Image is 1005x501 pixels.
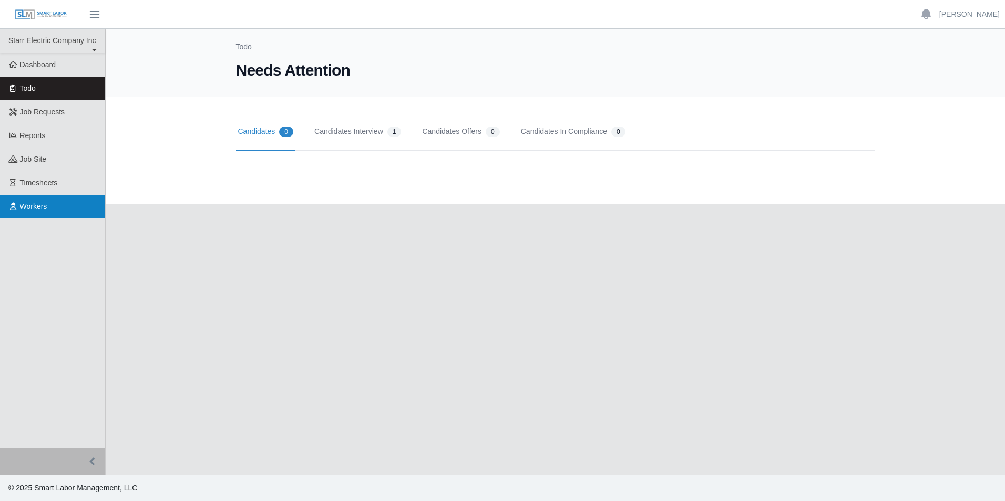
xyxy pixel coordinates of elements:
[387,127,402,137] span: 1
[236,113,875,151] nav: Tabs
[312,113,403,151] a: Candidates Interview
[8,484,137,492] span: © 2025 Smart Labor Management, LLC
[20,202,47,211] span: Workers
[20,179,58,187] span: Timesheets
[20,131,46,140] span: Reports
[236,43,252,51] a: Todo
[20,60,56,69] span: Dashboard
[236,41,875,61] nav: Breadcrumb
[20,108,65,116] span: Job Requests
[279,127,293,137] span: 0
[486,127,500,137] span: 0
[420,113,501,151] a: Candidates Offers
[519,113,628,151] a: Candidates In Compliance
[20,155,47,163] span: job site
[236,61,875,80] h1: Needs Attention
[15,9,67,20] img: SLM Logo
[939,9,1000,20] a: [PERSON_NAME]
[20,84,36,92] span: Todo
[236,113,296,151] a: Candidates
[611,127,625,137] span: 0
